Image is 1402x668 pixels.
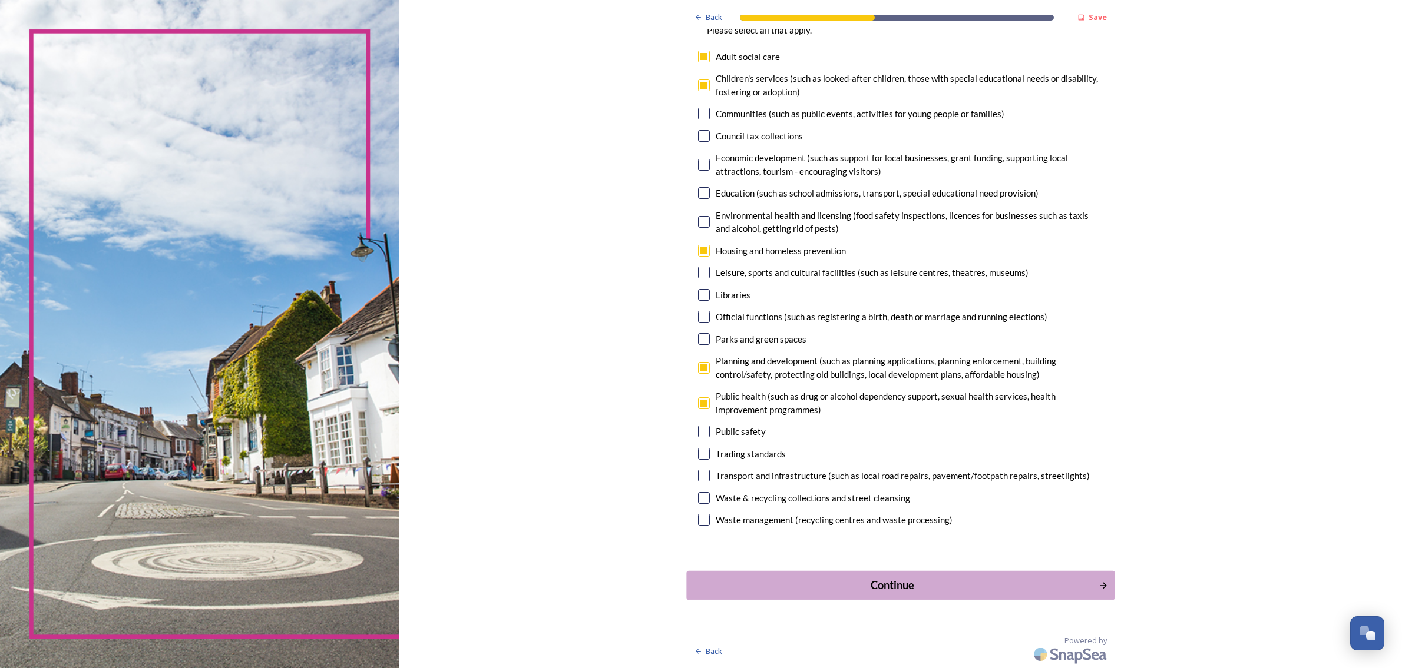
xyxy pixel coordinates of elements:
[716,390,1103,416] div: Public health (such as drug or alcohol dependency support, sexual health services, health improve...
[716,513,953,527] div: Waste management (recycling centres and waste processing)
[716,72,1103,98] div: Children's services (such as looked-after children, those with special educational needs or disab...
[1030,640,1113,668] img: SnapSea Logo
[716,50,780,64] div: Adult social care
[687,570,1115,599] button: Continue
[706,12,722,23] span: Back
[716,244,846,258] div: Housing and homeless prevention
[706,646,722,657] span: Back
[716,469,1090,483] div: Transport and infrastructure (such as local road repairs, pavement/footpath repairs, streetlights)
[716,266,1029,280] div: Leisure, sports and cultural facilities (such as leisure centres, theatres, museums)
[707,24,963,36] p: Please select all that apply.
[716,354,1103,381] div: Planning and development (such as planning applications, planning enforcement, building control/s...
[716,447,786,461] div: Trading standards
[716,129,803,143] div: Council tax collections
[1350,616,1384,650] button: Open Chat
[716,310,1047,324] div: Official functions (such as registering a birth, death or marriage and running elections)
[716,491,910,505] div: Waste & recycling collections and street cleansing
[716,187,1039,200] div: Education (such as school admissions, transport, special educational need provision)
[716,333,806,346] div: Parks and green spaces
[716,209,1103,235] div: Environmental health and licensing (food safety inspections, licences for businesses such as taxi...
[716,151,1103,178] div: Economic development (such as support for local businesses, grant funding, supporting local attra...
[716,425,766,438] div: Public safety
[716,107,1004,121] div: Communities (such as public events, activities for young people or families)
[1089,12,1107,22] strong: Save
[1064,635,1107,646] span: Powered by
[716,288,750,302] div: Libraries
[693,577,1092,593] div: Continue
